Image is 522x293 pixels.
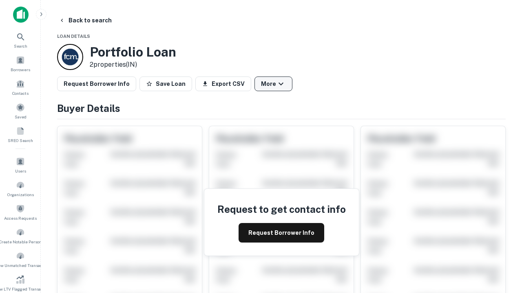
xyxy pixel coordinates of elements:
[57,101,506,116] h4: Buyer Details
[2,52,38,74] a: Borrowers
[2,248,38,270] a: Review Unmatched Transactions
[8,137,33,144] span: SREO Search
[481,202,522,241] iframe: Chat Widget
[217,202,346,216] h4: Request to get contact info
[7,191,34,198] span: Organizations
[2,201,38,223] a: Access Requests
[2,225,38,247] a: Create Notable Person
[90,44,176,60] h3: Portfolio Loan
[90,60,176,70] p: 2 properties (IN)
[2,29,38,51] a: Search
[2,123,38,145] a: SREO Search
[12,90,29,96] span: Contacts
[139,77,192,91] button: Save Loan
[13,7,29,23] img: capitalize-icon.png
[57,34,90,39] span: Loan Details
[2,154,38,176] a: Users
[195,77,251,91] button: Export CSV
[15,168,26,174] span: Users
[15,114,27,120] span: Saved
[239,223,324,243] button: Request Borrower Info
[2,100,38,122] a: Saved
[254,77,292,91] button: More
[4,215,37,221] span: Access Requests
[57,77,136,91] button: Request Borrower Info
[11,66,30,73] span: Borrowers
[2,76,38,98] a: Contacts
[2,177,38,199] a: Organizations
[14,43,27,49] span: Search
[55,13,115,28] button: Back to search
